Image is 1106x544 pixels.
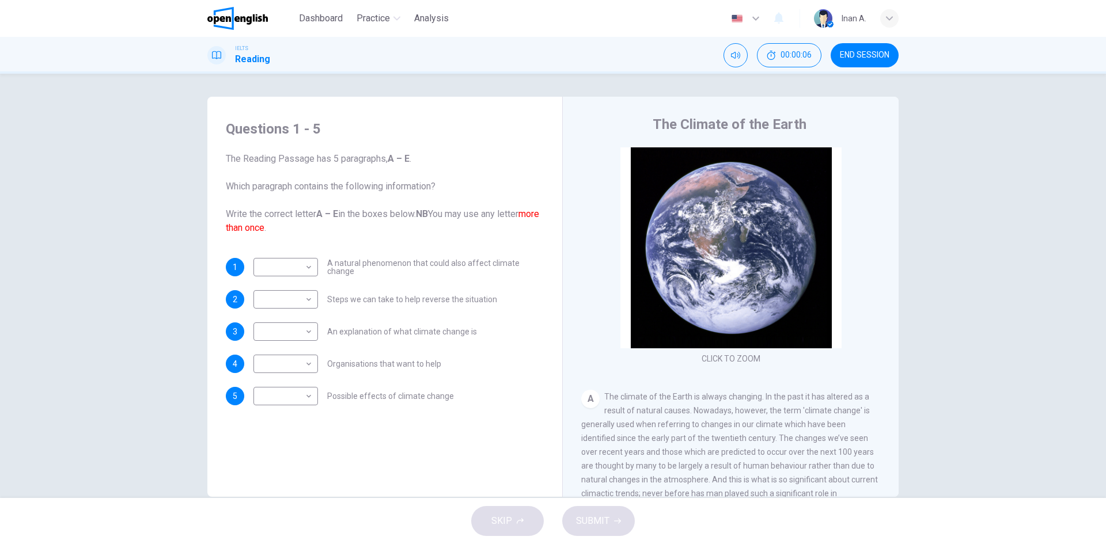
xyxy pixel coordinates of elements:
[410,8,453,29] button: Analysis
[581,390,600,408] div: A
[327,295,497,303] span: Steps we can take to help reverse the situation
[316,208,338,219] b: A – E
[842,12,866,25] div: Inan A.
[233,392,237,400] span: 5
[724,43,748,67] div: Mute
[327,360,441,368] span: Organisations that want to help
[730,14,744,23] img: en
[357,12,390,25] span: Practice
[840,51,889,60] span: END SESSION
[831,43,899,67] button: END SESSION
[581,392,880,526] span: The climate of the Earth is always changing. In the past it has altered as a result of natural ca...
[416,208,428,219] b: NB
[226,152,544,235] span: The Reading Passage has 5 paragraphs, . Which paragraph contains the following information? Write...
[757,43,821,67] button: 00:00:06
[352,8,405,29] button: Practice
[388,153,410,164] b: A – E
[781,51,812,60] span: 00:00:06
[327,328,477,336] span: An explanation of what climate change is
[327,392,454,400] span: Possible effects of climate change
[235,44,248,52] span: IELTS
[414,12,449,25] span: Analysis
[235,52,270,66] h1: Reading
[207,7,294,30] a: OpenEnglish logo
[207,7,268,30] img: OpenEnglish logo
[294,8,347,29] button: Dashboard
[814,9,832,28] img: Profile picture
[653,115,806,134] h4: The Climate of the Earth
[233,360,237,368] span: 4
[327,259,544,275] span: A natural phenomenon that could also affect climate change
[226,120,544,138] h4: Questions 1 - 5
[233,295,237,303] span: 2
[299,12,343,25] span: Dashboard
[757,43,821,67] div: Hide
[233,263,237,271] span: 1
[233,328,237,336] span: 3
